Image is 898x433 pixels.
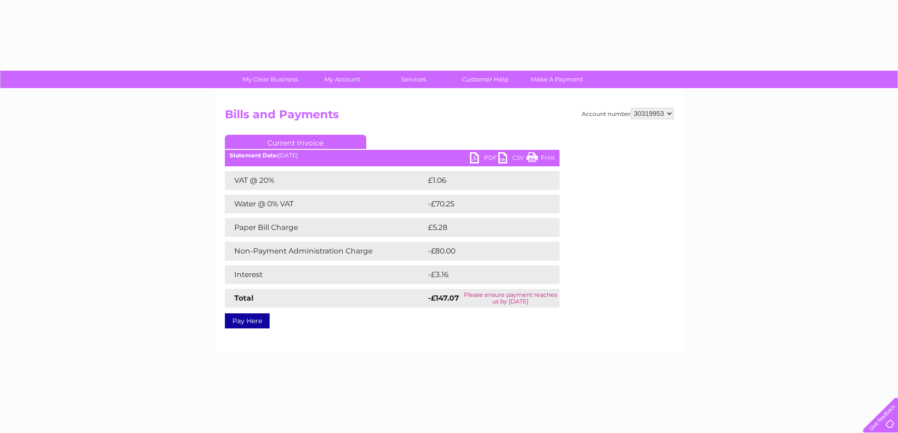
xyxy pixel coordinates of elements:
[225,265,426,284] td: Interest
[231,71,309,88] a: My Clear Business
[498,152,527,166] a: CSV
[225,313,270,328] a: Pay Here
[225,195,426,213] td: Water @ 0% VAT
[426,195,542,213] td: -£70.25
[426,171,537,190] td: £1.06
[225,171,426,190] td: VAT @ 20%
[518,71,596,88] a: Make A Payment
[225,108,674,126] h2: Bills and Payments
[426,218,537,237] td: £5.28
[426,242,543,261] td: -£80.00
[375,71,453,88] a: Services
[225,218,426,237] td: Paper Bill Charge
[225,152,560,159] div: [DATE]
[303,71,381,88] a: My Account
[225,135,366,149] a: Current Invoice
[234,294,254,302] strong: Total
[470,152,498,166] a: PDF
[446,71,524,88] a: Customer Help
[426,265,539,284] td: -£3.16
[527,152,555,166] a: Print
[461,289,560,308] td: Please ensure payment reaches us by [DATE]
[225,242,426,261] td: Non-Payment Administration Charge
[230,152,278,159] b: Statement Date:
[428,294,459,302] strong: -£147.07
[582,108,674,119] div: Account number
